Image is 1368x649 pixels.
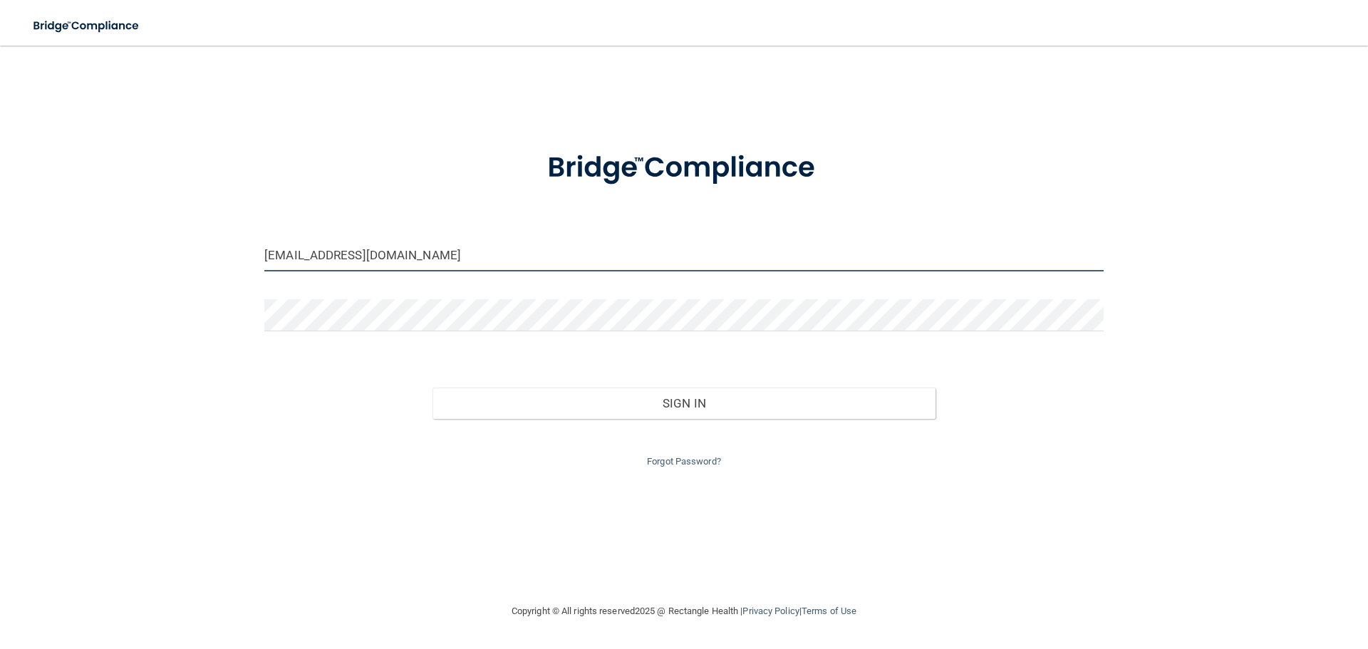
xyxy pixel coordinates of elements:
[432,388,936,419] button: Sign In
[264,239,1104,271] input: Email
[802,606,856,616] a: Terms of Use
[21,11,152,41] img: bridge_compliance_login_screen.278c3ca4.svg
[647,456,721,467] a: Forgot Password?
[424,588,944,634] div: Copyright © All rights reserved 2025 @ Rectangle Health | |
[1121,548,1351,605] iframe: Drift Widget Chat Controller
[742,606,799,616] a: Privacy Policy
[518,131,850,205] img: bridge_compliance_login_screen.278c3ca4.svg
